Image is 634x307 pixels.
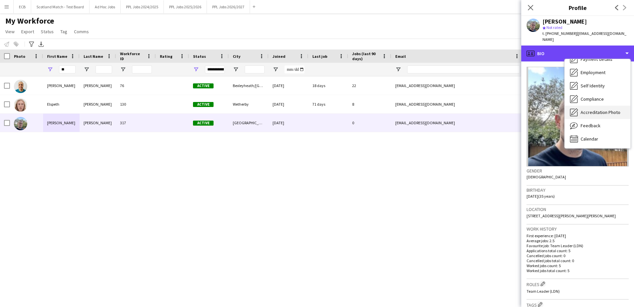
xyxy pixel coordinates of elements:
[581,123,601,129] span: Feedback
[581,83,605,89] span: Self Identity
[581,69,605,75] span: Employment
[527,243,629,248] p: Favourite job: Team Leader (LDN)
[269,76,308,95] div: [DATE]
[527,253,629,258] p: Cancelled jobs count: 0
[229,95,269,113] div: Wetherby
[233,66,239,72] button: Open Filter Menu
[565,119,630,132] div: Feedback
[229,114,269,132] div: [GEOGRAPHIC_DATA]
[193,66,199,72] button: Open Filter Menu
[245,65,265,73] input: City Filter Input
[95,65,112,73] input: Last Name Filter Input
[527,174,566,179] span: [DEMOGRAPHIC_DATA]
[546,25,562,30] span: Not rated
[527,168,629,174] h3: Gender
[80,95,116,113] div: [PERSON_NAME]
[132,65,152,73] input: Workforce ID Filter Input
[120,51,144,61] span: Workforce ID
[565,132,630,146] div: Calendar
[527,213,616,218] span: [STREET_ADDRESS][PERSON_NAME][PERSON_NAME]
[193,54,206,59] span: Status
[90,0,121,13] button: Ad Hoc Jobs
[80,76,116,95] div: [PERSON_NAME]
[60,29,67,35] span: Tag
[521,3,634,12] h3: Profile
[43,76,80,95] div: [PERSON_NAME]
[527,289,560,294] span: Team Leader (LDN)
[527,258,629,263] p: Cancelled jobs total count: 0
[43,114,80,132] div: [PERSON_NAME]
[581,109,620,115] span: Accreditation Photo
[269,114,308,132] div: [DATE]
[84,66,90,72] button: Open Filter Menu
[41,29,54,35] span: Status
[565,66,630,79] div: Employment
[527,268,629,273] p: Worked jobs total count: 5
[14,117,27,130] img: Perry O
[348,95,391,113] div: 8
[527,248,629,253] p: Applications total count: 5
[21,29,34,35] span: Export
[120,66,126,72] button: Open Filter Menu
[542,31,577,36] span: t. [PHONE_NUMBER]
[527,280,629,287] h3: Roles
[116,114,156,132] div: 317
[285,65,304,73] input: Joined Filter Input
[14,80,27,93] img: Alpesh Patel
[308,95,348,113] div: 71 days
[229,76,269,95] div: Bexleyheath/[GEOGRAPHIC_DATA]
[352,51,379,61] span: Jobs (last 90 days)
[273,66,279,72] button: Open Filter Menu
[542,19,587,25] div: [PERSON_NAME]
[527,233,629,238] p: First experience: [DATE]
[348,114,391,132] div: 0
[395,66,401,72] button: Open Filter Menu
[527,238,629,243] p: Average jobs: 2.5
[14,54,25,59] span: Photo
[193,102,214,107] span: Active
[581,96,604,102] span: Compliance
[116,76,156,95] div: 76
[308,76,348,95] div: 18 days
[391,76,524,95] div: [EMAIL_ADDRESS][DOMAIN_NAME]
[391,95,524,113] div: [EMAIL_ADDRESS][DOMAIN_NAME]
[527,194,555,199] span: [DATE] (35 years)
[233,54,240,59] span: City
[391,114,524,132] div: [EMAIL_ADDRESS][DOMAIN_NAME]
[121,0,164,13] button: PPL Jobs 2024/2025
[160,54,172,59] span: Rating
[395,54,406,59] span: Email
[37,40,45,48] app-action-btn: Export XLSX
[207,0,250,13] button: PPL Jobs 2026/2027
[47,66,53,72] button: Open Filter Menu
[527,187,629,193] h3: Birthday
[5,29,15,35] span: View
[348,76,391,95] div: 22
[407,65,520,73] input: Email Filter Input
[581,56,612,62] span: Payment details
[312,54,327,59] span: Last job
[581,136,598,142] span: Calendar
[38,27,56,36] a: Status
[28,40,35,48] app-action-btn: Advanced filters
[43,95,80,113] div: Elspeth
[565,92,630,106] div: Compliance
[71,27,92,36] a: Comms
[14,98,27,112] img: Elspeth Cox
[116,95,156,113] div: 130
[84,54,103,59] span: Last Name
[74,29,89,35] span: Comms
[59,65,76,73] input: First Name Filter Input
[3,27,17,36] a: View
[31,0,90,13] button: Scotland Match - Test Board
[19,27,37,36] a: Export
[527,67,629,166] img: Crew avatar or photo
[565,106,630,119] div: Accreditation Photo
[193,121,214,126] span: Active
[269,95,308,113] div: [DATE]
[521,46,634,61] div: Bio
[58,27,70,36] a: Tag
[80,114,116,132] div: [PERSON_NAME]
[565,52,630,66] div: Payment details
[47,54,67,59] span: First Name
